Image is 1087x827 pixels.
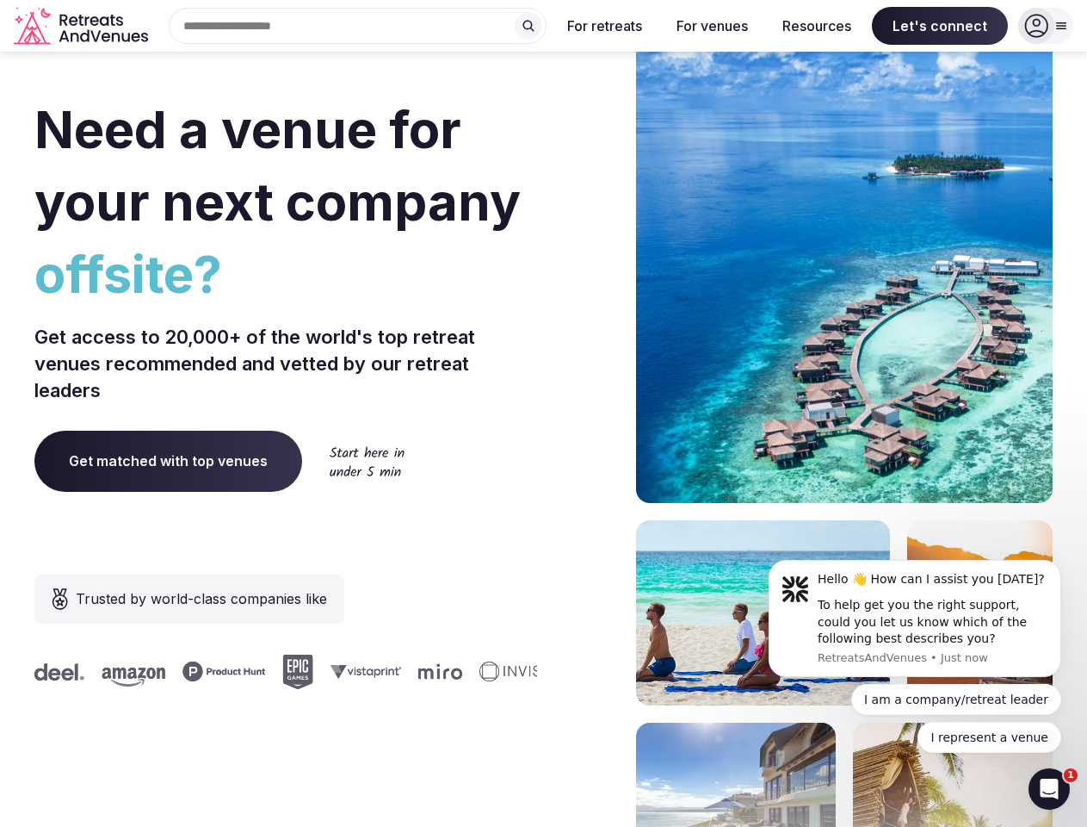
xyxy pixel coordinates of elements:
img: woman sitting in back of truck with camels [907,520,1053,706]
svg: Retreats and Venues company logo [14,7,151,46]
span: Let's connect [872,7,1008,45]
p: Get access to 20,000+ of the world's top retreat venues recommended and vetted by our retreat lea... [34,324,537,403]
a: Visit the homepage [14,7,151,46]
svg: Deel company logo [33,663,83,681]
iframe: Intercom notifications message [743,538,1087,818]
svg: Epic Games company logo [281,655,312,689]
svg: Miro company logo [417,663,460,680]
svg: Vistaprint company logo [329,664,399,679]
button: For retreats [553,7,656,45]
span: Need a venue for your next company [34,98,521,233]
a: Get matched with top venues [34,431,302,491]
button: For venues [663,7,762,45]
span: Trusted by world-class companies like [76,588,327,609]
svg: Invisible company logo [478,662,572,682]
button: Resources [769,7,865,45]
span: offsite? [34,238,537,310]
img: Start here in under 5 min [330,446,405,476]
iframe: Intercom live chat [1028,768,1070,810]
img: yoga on tropical beach [636,520,890,706]
span: 1 [1064,768,1078,782]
